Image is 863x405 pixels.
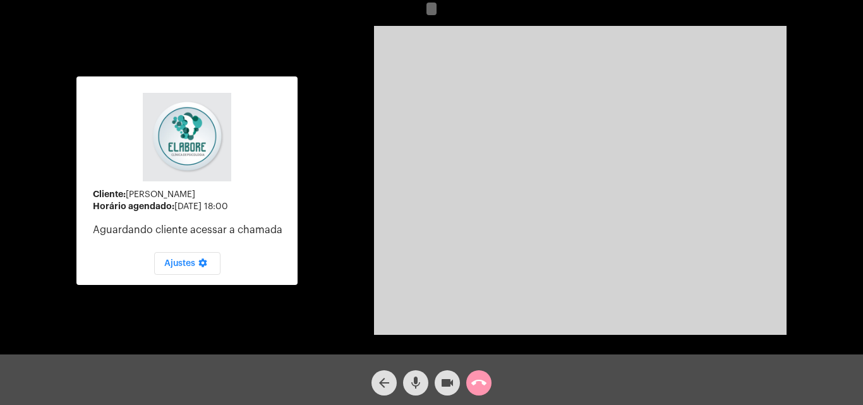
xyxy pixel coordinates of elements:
strong: Cliente: [93,190,126,198]
mat-icon: arrow_back [377,375,392,390]
div: [PERSON_NAME] [93,190,287,200]
mat-icon: videocam [440,375,455,390]
img: 4c6856f8-84c7-1050-da6c-cc5081a5dbaf.jpg [143,93,231,181]
div: [DATE] 18:00 [93,202,287,212]
mat-icon: settings [195,258,210,273]
mat-icon: mic [408,375,423,390]
strong: Horário agendado: [93,202,174,210]
span: Ajustes [164,259,210,268]
button: Ajustes [154,252,220,275]
mat-icon: call_end [471,375,486,390]
p: Aguardando cliente acessar a chamada [93,224,287,236]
